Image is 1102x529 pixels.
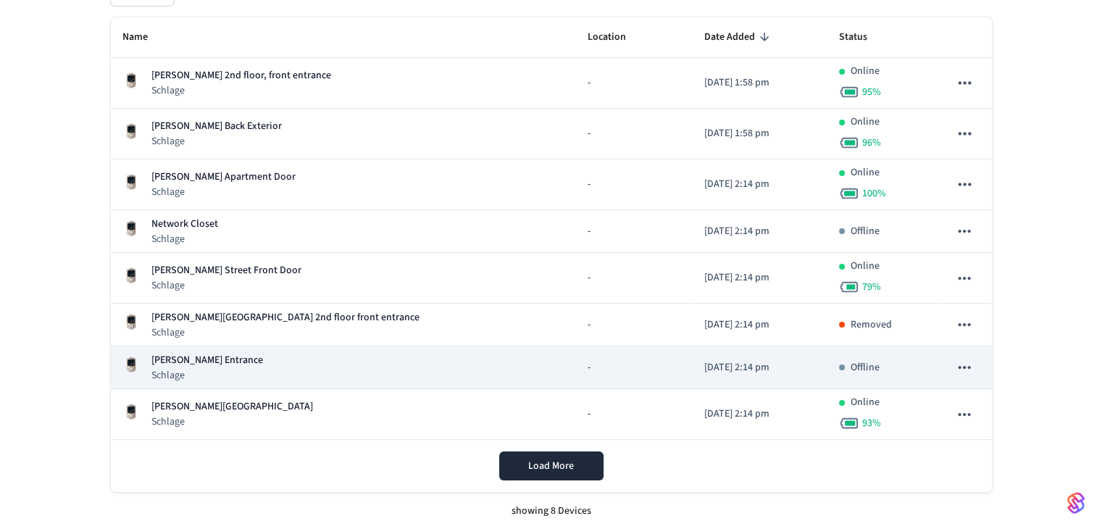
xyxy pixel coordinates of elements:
span: Load More [528,459,574,473]
p: [PERSON_NAME] Entrance [151,353,263,368]
p: Schlage [151,134,282,149]
span: - [588,126,590,141]
p: Schlage [151,368,263,383]
span: Name [122,26,167,49]
p: Schlage [151,83,331,98]
p: [PERSON_NAME][GEOGRAPHIC_DATA] 2nd floor front entrance [151,310,419,325]
p: [DATE] 2:14 pm [704,407,816,422]
img: Schlage Sense Smart Deadbolt with Camelot Trim, Front [122,356,140,373]
p: [DATE] 2:14 pm [704,270,816,286]
p: Online [851,165,880,180]
span: Status [839,26,886,49]
span: Date Added [704,26,774,49]
span: - [588,407,590,422]
p: [DATE] 1:58 pm [704,75,816,91]
p: [DATE] 2:14 pm [704,224,816,239]
span: 100 % [862,186,886,201]
p: Online [851,395,880,410]
span: 96 % [862,136,881,150]
p: Schlage [151,185,296,199]
p: [DATE] 1:58 pm [704,126,816,141]
img: Schlage Sense Smart Deadbolt with Camelot Trim, Front [122,403,140,420]
p: Offline [851,224,880,239]
button: Load More [499,451,604,480]
p: Network Closet [151,217,218,232]
p: [DATE] 2:14 pm [704,317,816,333]
p: [PERSON_NAME][GEOGRAPHIC_DATA] [151,399,313,415]
p: Schlage [151,232,218,246]
span: 79 % [862,280,881,294]
img: Schlage Sense Smart Deadbolt with Camelot Trim, Front [122,122,140,140]
span: 93 % [862,416,881,430]
img: Schlage Sense Smart Deadbolt with Camelot Trim, Front [122,267,140,284]
p: [DATE] 2:14 pm [704,177,816,192]
img: SeamLogoGradient.69752ec5.svg [1067,491,1085,515]
span: - [588,317,590,333]
p: [PERSON_NAME] Back Exterior [151,119,282,134]
span: - [588,75,590,91]
p: [PERSON_NAME] Street Front Door [151,263,301,278]
p: Online [851,114,880,130]
p: Offline [851,360,880,375]
span: - [588,177,590,192]
span: Location [588,26,645,49]
img: Schlage Sense Smart Deadbolt with Camelot Trim, Front [122,72,140,89]
p: Schlage [151,325,419,340]
img: Schlage Sense Smart Deadbolt with Camelot Trim, Front [122,313,140,330]
table: sticky table [111,17,992,440]
p: [PERSON_NAME] 2nd floor, front entrance [151,68,331,83]
span: - [588,270,590,286]
img: Schlage Sense Smart Deadbolt with Camelot Trim, Front [122,220,140,237]
p: Schlage [151,415,313,429]
p: Online [851,64,880,79]
img: Schlage Sense Smart Deadbolt with Camelot Trim, Front [122,173,140,191]
p: [DATE] 2:14 pm [704,360,816,375]
span: - [588,360,590,375]
p: Online [851,259,880,274]
p: Removed [851,317,892,333]
span: - [588,224,590,239]
p: [PERSON_NAME] Apartment Door [151,170,296,185]
p: Schlage [151,278,301,293]
span: 95 % [862,85,881,99]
